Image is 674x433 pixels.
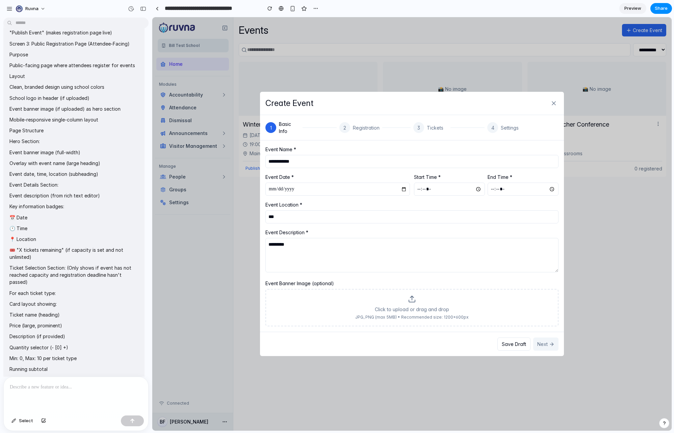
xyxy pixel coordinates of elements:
[335,105,346,116] div: 4
[9,181,138,188] p: Event Details Section:
[113,105,124,116] div: 1
[348,107,366,114] span: Settings
[345,320,378,333] button: Save Draft
[9,264,138,286] p: Ticket Selection Section: (Only shows if event has not reached capacity and registration deadline...
[113,80,161,92] h2: Create Event
[9,333,138,340] p: Description (if provided)
[127,103,148,117] span: Basic Info
[9,290,138,297] p: For each ticket type:
[9,344,138,351] p: Quantity selector (- [0] +)
[113,184,406,191] label: Event Location *
[650,3,672,14] button: Share
[113,212,406,219] label: Event Description *
[187,105,198,116] div: 2
[262,156,333,163] label: Start Time *
[9,225,138,232] p: 🕐 Time
[9,127,138,134] p: Page Structure
[9,29,138,36] p: "Publish Event" (makes registration page live)
[113,156,258,163] label: Event Date *
[9,311,138,318] p: Ticket name (heading)
[13,3,49,14] button: Ruvna
[9,94,138,102] p: School logo in header (if uploaded)
[9,236,138,243] p: 📍 Location
[9,160,138,167] p: Overlay with event name (large heading)
[9,73,138,80] p: Layout
[9,40,138,47] p: Screen 3: Public Registration Page (Attendee-Facing)
[9,214,138,221] p: 📅 Date
[9,246,138,261] p: 🎟️ "X tickets remaining" (if capacity is set and not unlimited)
[9,105,138,112] p: Event banner image (if uploaded) as hero section
[9,203,138,210] p: Key information badges:
[624,5,641,12] span: Preview
[9,138,138,145] p: Hero Section:
[19,417,33,424] span: Select
[335,156,406,163] label: End Time *
[655,5,668,12] span: Share
[619,3,646,14] a: Preview
[9,192,138,199] p: Event description (from rich text editor)
[9,83,138,90] p: Clean, branded design using school colors
[201,107,227,114] span: Registration
[381,320,406,333] button: Next
[119,289,400,296] p: Click to upload or drag and drop
[9,62,138,69] p: Public-facing page where attendees register for events
[113,129,406,136] label: Event Name *
[9,366,138,373] p: Running subtotal
[261,105,272,116] div: 3
[9,170,138,178] p: Event date, time, location (subheading)
[9,116,138,123] p: Mobile-responsive single-column layout
[275,107,291,114] span: Tickets
[9,149,138,156] p: Event banner image (full-width)
[9,51,138,58] p: Purpose
[9,355,138,362] p: Min: 0, Max: 10 per ticket type
[9,376,138,383] p: Total Section:
[25,5,38,12] span: Ruvna
[9,300,138,307] p: Card layout showing:
[8,415,36,426] button: Select
[9,322,138,329] p: Price (large, prominent)
[113,263,406,270] label: Event Banner Image (optional)
[119,297,400,303] p: JPG, PNG (max 5MB) • Recommended size: 1200x600px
